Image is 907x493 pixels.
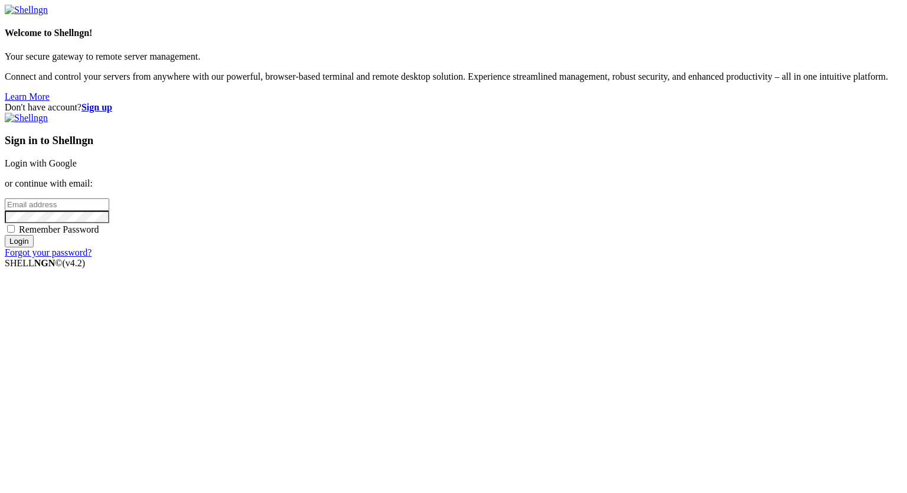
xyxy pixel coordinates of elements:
h3: Sign in to Shellngn [5,134,902,147]
p: Your secure gateway to remote server management. [5,51,902,62]
b: NGN [34,258,56,268]
p: Connect and control your servers from anywhere with our powerful, browser-based terminal and remo... [5,71,902,82]
span: SHELL © [5,258,85,268]
p: or continue with email: [5,178,902,189]
span: 4.2.0 [63,258,86,268]
input: Email address [5,198,109,211]
span: Remember Password [19,224,99,234]
h4: Welcome to Shellngn! [5,28,902,38]
div: Don't have account? [5,102,902,113]
img: Shellngn [5,5,48,15]
a: Forgot your password? [5,247,92,257]
a: Learn More [5,92,50,102]
a: Login with Google [5,158,77,168]
img: Shellngn [5,113,48,123]
a: Sign up [81,102,112,112]
input: Remember Password [7,225,15,233]
input: Login [5,235,34,247]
